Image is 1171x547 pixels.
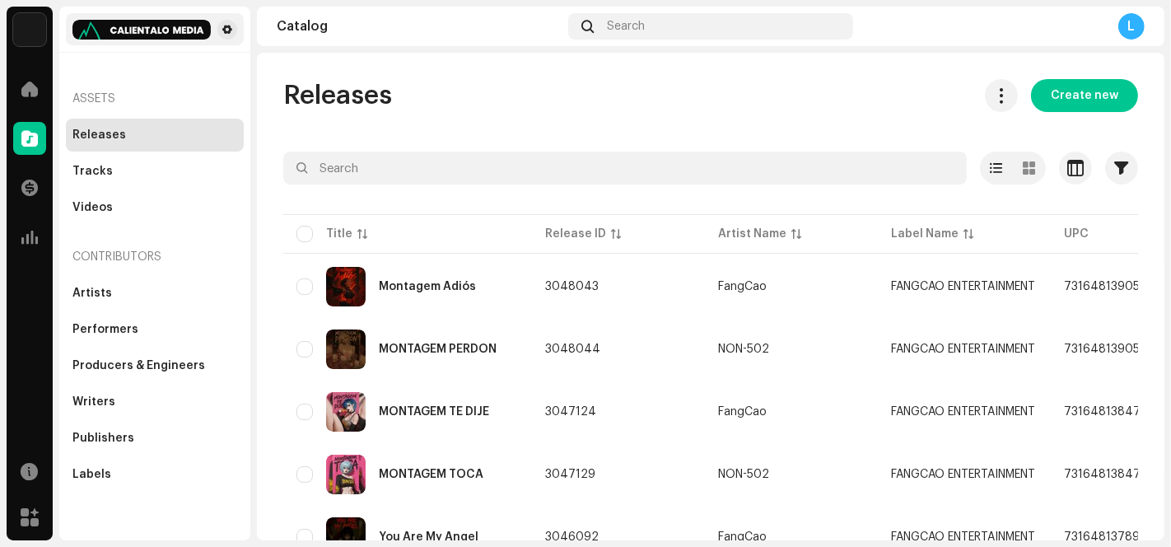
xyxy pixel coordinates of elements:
div: You Are My Angel [379,531,478,543]
re-m-nav-item: Writers [66,386,244,418]
span: FANGCAO ENTERTAINMENT [891,281,1035,292]
div: Title [326,226,352,242]
re-m-nav-item: Labels [66,458,244,491]
div: L [1118,13,1145,40]
span: 7316481384717 [1064,406,1153,418]
span: Releases [283,79,392,112]
re-a-nav-header: Contributors [66,237,244,277]
div: Producers & Engineers [72,359,205,372]
div: Publishers [72,432,134,445]
img: c0fa1ec6-54f7-4786-a2f1-086a6e21d4f4 [326,330,366,369]
img: 4d5a508c-c80f-4d99-b7fb-82554657661d [13,13,46,46]
re-m-nav-item: Releases [66,119,244,152]
span: FangCao [718,406,865,418]
span: FANGCAO ENTERTAINMENT [891,344,1035,355]
span: 7316481390527 [1064,281,1155,292]
button: Create new [1031,79,1138,112]
re-m-nav-item: Artists [66,277,244,310]
div: MONTAGEM TOCA [379,469,483,480]
div: FangCao [718,531,767,543]
div: Performers [72,323,138,336]
div: NON-502 [718,344,769,355]
img: 0ed834c7-8d06-45ec-9a54-f43076e9bbbc [72,20,211,40]
span: 3048044 [545,344,600,355]
span: 3046092 [545,531,599,543]
div: Tracks [72,165,113,178]
span: FANGCAO ENTERTAINMENT [891,531,1035,543]
div: MONTAGEM PERDÓN [379,344,497,355]
div: Releases [72,129,126,142]
img: 27995808-7bb8-494f-81f9-f1c9627d2836 [326,455,366,494]
span: FangCao [718,281,865,292]
span: 7316481390534 [1064,344,1155,355]
img: ea1e90de-3cf2-48df-bac6-71a185282cd3 [326,392,366,432]
input: Search [283,152,967,185]
div: MONTAGEM TE DIJE [379,406,489,418]
re-a-nav-header: Assets [66,79,244,119]
span: 3047129 [545,469,595,480]
div: Montagem Adiós [379,281,476,292]
img: 7e19a482-08d5-4e43-8d94-cb214ece1060 [326,267,366,306]
div: Artists [72,287,112,300]
re-m-nav-item: Performers [66,313,244,346]
span: NON-502 [718,469,865,480]
re-m-nav-item: Producers & Engineers [66,349,244,382]
div: Catalog [277,20,562,33]
div: FangCao [718,281,767,292]
span: FANGCAO ENTERTAINMENT [891,469,1035,480]
span: 7316481384724 [1064,469,1156,480]
span: FangCao [718,531,865,543]
div: Release ID [545,226,606,242]
re-m-nav-item: Videos [66,191,244,224]
span: 3048043 [545,281,599,292]
span: FANGCAO ENTERTAINMENT [891,406,1035,418]
div: NON-502 [718,469,769,480]
span: NON-502 [718,344,865,355]
div: Writers [72,395,115,409]
div: Videos [72,201,113,214]
div: Labels [72,468,111,481]
re-m-nav-item: Tracks [66,155,244,188]
div: FangCao [718,406,767,418]
re-m-nav-item: Publishers [66,422,244,455]
span: Search [607,20,645,33]
span: 7316481378914 [1064,531,1153,543]
div: Artist Name [718,226,786,242]
div: Label Name [891,226,959,242]
span: Create new [1051,79,1118,112]
span: 3047124 [545,406,596,418]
